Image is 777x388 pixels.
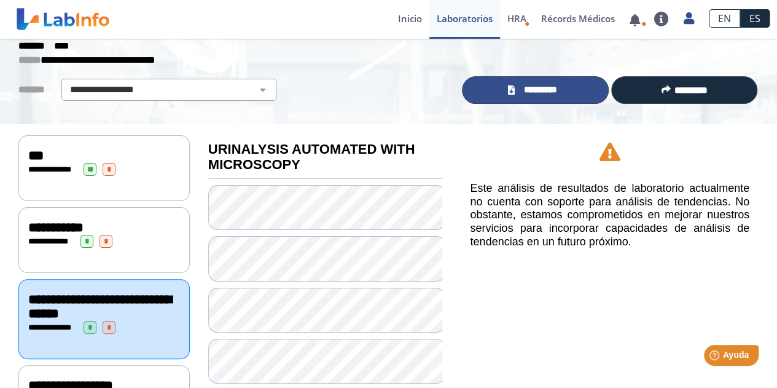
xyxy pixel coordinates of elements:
[470,182,749,248] h5: Este análisis de resultados de laboratorio actualmente no cuenta con soporte para análisis de ten...
[507,12,526,25] span: HRA
[709,9,740,28] a: EN
[668,340,763,374] iframe: Help widget launcher
[740,9,770,28] a: ES
[208,141,415,172] b: URINALYSIS AUTOMATED WITH MICROSCOPY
